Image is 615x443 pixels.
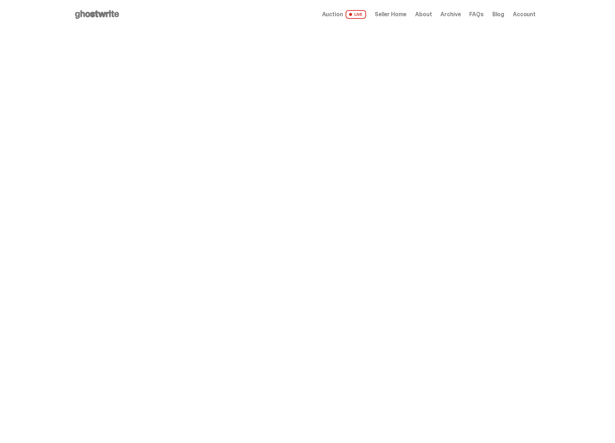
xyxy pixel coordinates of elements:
[440,12,461,17] a: Archive
[322,10,366,19] a: Auction LIVE
[322,12,343,17] span: Auction
[492,12,504,17] a: Blog
[346,10,366,19] span: LIVE
[375,12,407,17] a: Seller Home
[469,12,483,17] a: FAQs
[513,12,536,17] a: Account
[415,12,432,17] a: About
